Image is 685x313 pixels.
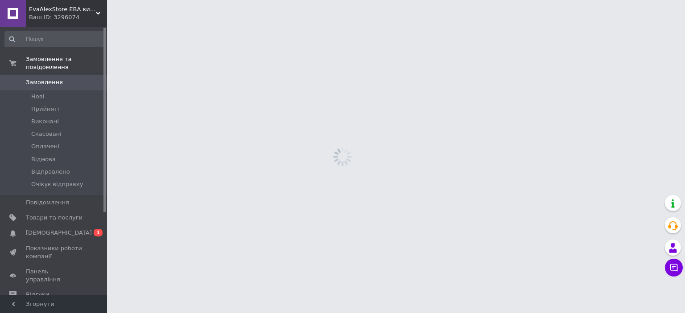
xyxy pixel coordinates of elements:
[31,155,56,163] span: Відмова
[29,13,107,21] div: Ваш ID: 3296074
[31,168,70,176] span: Відправлено
[31,118,59,126] span: Виконані
[26,268,83,284] span: Панель управління
[26,199,69,207] span: Повідомлення
[665,259,683,276] button: Чат з покупцем
[26,291,49,299] span: Відгуки
[26,55,107,71] span: Замовлення та повідомлення
[94,229,103,236] span: 1
[31,142,59,150] span: Оплачені
[31,93,44,101] span: Нові
[31,180,83,188] span: Очікує відправку
[31,105,59,113] span: Прийняті
[31,130,62,138] span: Скасовані
[4,31,105,47] input: Пошук
[29,5,96,13] span: EvaAlexStore ЕВА килимки у автомобіль
[26,244,83,260] span: Показники роботи компанії
[26,78,63,86] span: Замовлення
[26,229,92,237] span: [DEMOGRAPHIC_DATA]
[26,214,83,222] span: Товари та послуги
